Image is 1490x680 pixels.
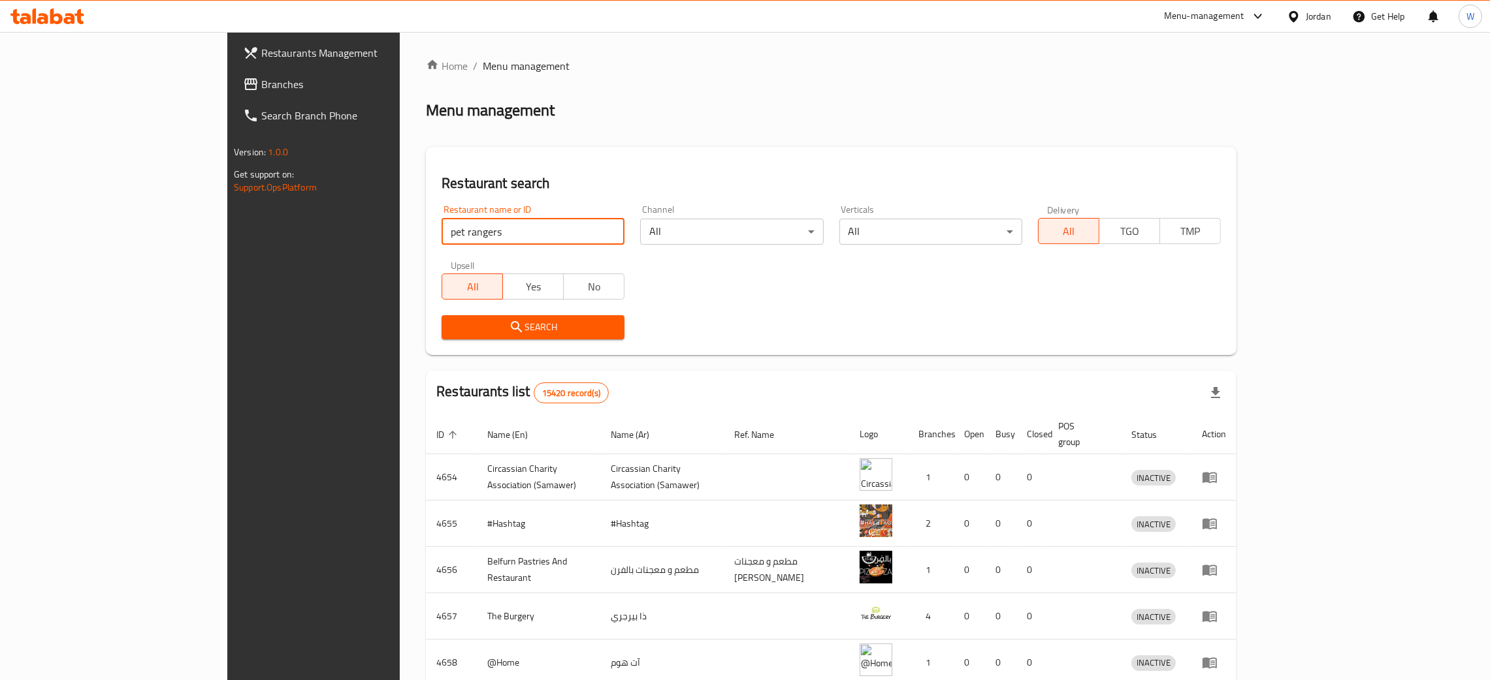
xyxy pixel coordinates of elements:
[233,37,476,69] a: Restaurants Management
[985,593,1016,640] td: 0
[1202,516,1226,531] div: Menu
[1016,593,1048,640] td: 0
[1099,218,1160,244] button: TGO
[477,547,600,593] td: Belfurn Pastries And Restaurant
[1016,547,1048,593] td: 0
[724,547,849,593] td: مطعم و معجنات [PERSON_NAME]
[1047,205,1080,214] label: Delivery
[1131,563,1176,578] div: INACTIVE
[563,273,624,300] button: No
[1202,562,1226,578] div: Menu
[954,454,985,501] td: 0
[569,277,619,296] span: No
[508,277,559,296] span: Yes
[908,454,954,501] td: 1
[1202,655,1226,670] div: Menu
[954,593,985,640] td: 0
[442,219,624,245] input: Search for restaurant name or ID..
[860,504,892,537] img: #Hashtag
[1165,222,1216,241] span: TMP
[261,108,466,123] span: Search Branch Phone
[234,166,294,183] span: Get support on:
[451,260,475,270] label: Upsell
[442,174,1221,193] h2: Restaurant search
[426,100,555,121] h2: Menu management
[442,273,503,300] button: All
[734,427,791,442] span: Ref. Name
[860,551,892,583] img: Belfurn Pastries And Restaurant
[268,144,288,161] span: 1.0.0
[233,69,476,100] a: Branches
[1200,377,1231,409] div: Export file
[908,414,954,454] th: Branches
[849,414,908,454] th: Logo
[1131,470,1176,486] div: INACTIVE
[860,643,892,676] img: @Home
[234,144,266,161] span: Version:
[985,501,1016,547] td: 0
[600,454,724,501] td: ​Circassian ​Charity ​Association​ (Samawer)
[477,501,600,547] td: #Hashtag
[1131,610,1176,625] span: INACTIVE
[1191,414,1237,454] th: Action
[1131,563,1176,578] span: INACTIVE
[1131,427,1174,442] span: Status
[436,382,609,403] h2: Restaurants list
[1131,517,1176,532] span: INACTIVE
[1058,418,1105,450] span: POS group
[477,454,600,501] td: ​Circassian ​Charity ​Association​ (Samawer)
[908,501,954,547] td: 2
[483,58,570,74] span: Menu management
[600,547,724,593] td: مطعم و معجنات بالفرن
[1016,501,1048,547] td: 0
[1016,414,1048,454] th: Closed
[447,277,498,296] span: All
[1131,609,1176,625] div: INACTIVE
[954,414,985,454] th: Open
[1044,222,1094,241] span: All
[261,76,466,92] span: Branches
[534,382,609,403] div: Total records count
[640,219,823,245] div: All
[860,597,892,630] img: The Burgery
[600,501,724,547] td: #Hashtag
[487,427,545,442] span: Name (En)
[611,427,666,442] span: Name (Ar)
[261,45,466,61] span: Restaurants Management
[1131,471,1176,486] span: INACTIVE
[954,547,985,593] td: 0
[985,414,1016,454] th: Busy
[452,319,614,335] span: Search
[600,593,724,640] td: ذا بيرجري
[477,593,600,640] td: The Burgery
[1306,9,1331,23] div: Jordan
[1038,218,1099,244] button: All
[1105,222,1155,241] span: TGO
[1202,608,1226,624] div: Menu
[985,454,1016,501] td: 0
[839,219,1022,245] div: All
[1202,469,1226,485] div: Menu
[1466,9,1474,23] span: W
[233,100,476,131] a: Search Branch Phone
[436,427,461,442] span: ID
[234,179,317,196] a: Support.OpsPlatform
[1159,218,1221,244] button: TMP
[1164,8,1244,24] div: Menu-management
[1016,454,1048,501] td: 0
[426,58,1237,74] nav: breadcrumb
[908,593,954,640] td: 4
[502,273,564,300] button: Yes
[908,547,954,593] td: 1
[860,458,892,491] img: ​Circassian ​Charity ​Association​ (Samawer)
[1131,655,1176,670] span: INACTIVE
[985,547,1016,593] td: 0
[954,501,985,547] td: 0
[534,387,608,399] span: 15420 record(s)
[442,315,624,339] button: Search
